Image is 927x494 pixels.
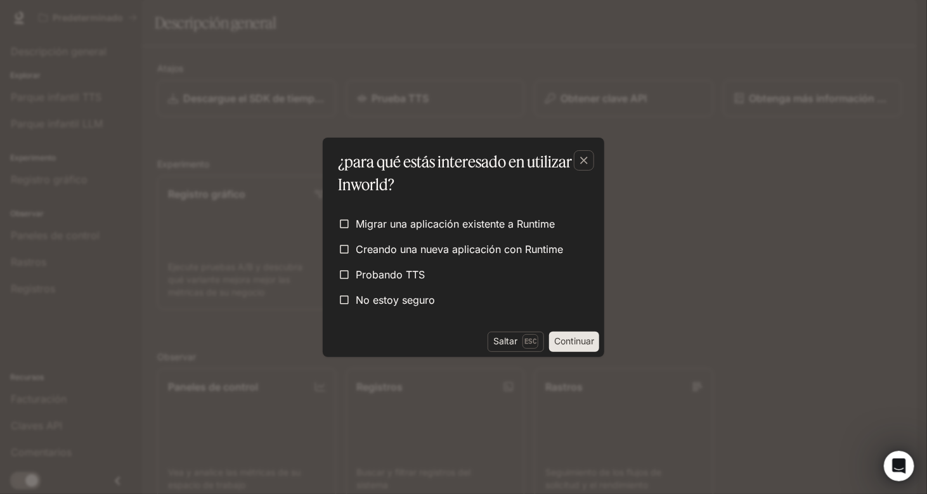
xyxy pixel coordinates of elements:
[356,267,425,282] span: Probando TTS
[884,451,914,481] iframe: Intercom live chat
[338,150,584,196] p: ¿para qué estás interesado en utilizar Inworld?
[522,334,538,348] p: Esc
[488,332,544,352] button: SaltarEsc
[356,292,435,308] span: No estoy seguro
[549,332,599,352] button: Continuar
[356,216,555,231] span: Migrar una aplicación existente a Runtime
[356,242,563,257] span: Creando una nueva aplicación con Runtime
